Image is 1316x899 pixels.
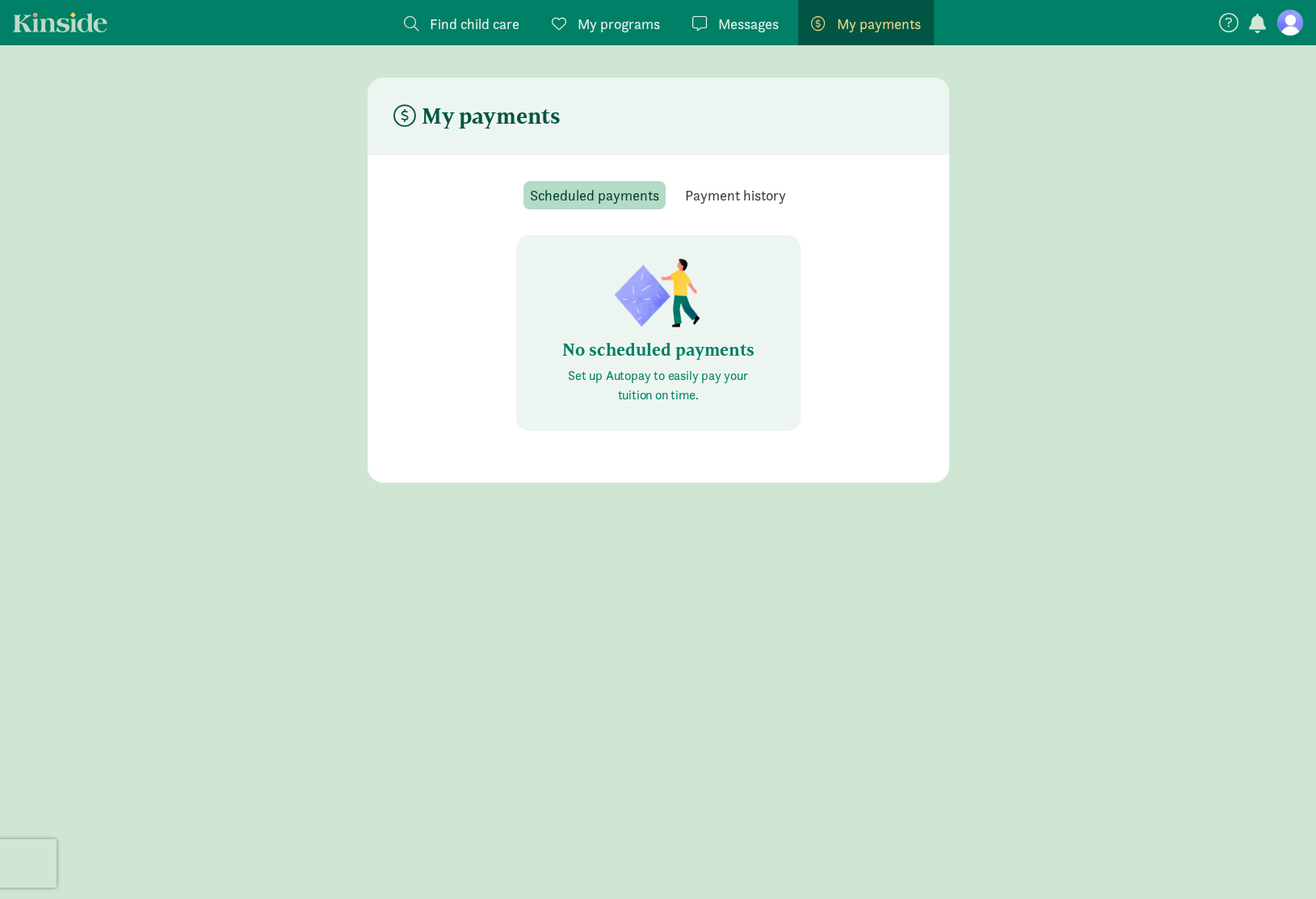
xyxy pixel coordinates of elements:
button: Scheduled payments [523,181,666,209]
h4: My payments [393,103,561,129]
p: Set up Autopay to easily pay your tuition on time. [555,366,762,405]
span: Scheduled payments [530,184,659,206]
span: My programs [578,13,660,35]
button: Payment history [679,181,793,209]
a: Kinside [13,12,107,32]
span: Find child care [430,13,519,35]
img: illustration-child2.png [610,255,707,332]
span: Messages [718,13,779,35]
h6: No scheduled payments [555,340,762,360]
span: Payment history [685,184,786,206]
span: My payments [837,13,921,35]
